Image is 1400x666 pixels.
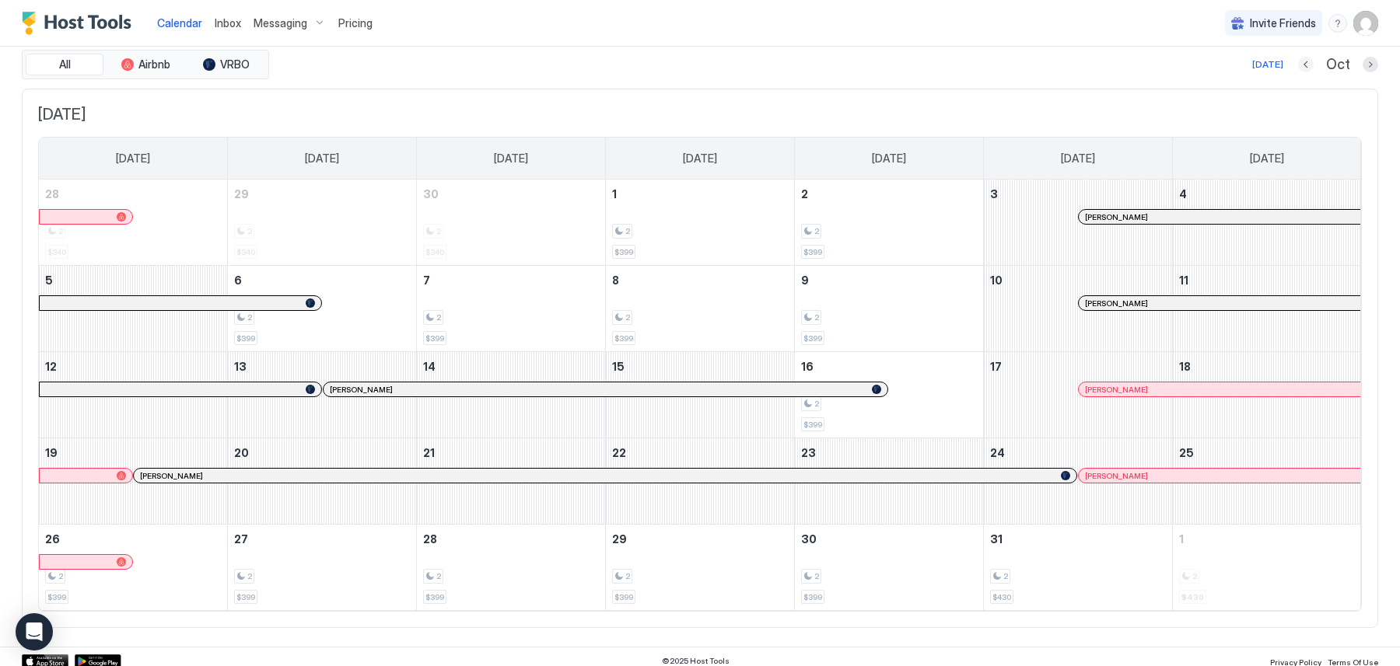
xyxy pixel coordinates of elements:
[215,16,241,30] span: Inbox
[1085,212,1148,222] span: [PERSON_NAME]
[801,360,814,373] span: 16
[236,333,255,343] span: $399
[289,138,355,180] a: Monday
[1085,385,1354,395] div: [PERSON_NAME]
[612,274,619,287] span: 8
[47,592,66,602] span: $399
[803,333,822,343] span: $399
[992,592,1011,602] span: $430
[228,438,416,467] a: October 20, 2025
[39,266,227,295] a: October 5, 2025
[330,385,393,395] span: [PERSON_NAME]
[187,54,265,75] button: VRBO
[45,532,60,546] span: 26
[247,312,252,323] span: 2
[234,532,248,546] span: 27
[1250,152,1284,166] span: [DATE]
[417,266,605,295] a: October 7, 2025
[990,446,1005,459] span: 24
[606,180,794,208] a: October 1, 2025
[1173,525,1361,553] a: November 1, 2025
[606,438,794,467] a: October 22, 2025
[983,266,1172,352] td: October 10, 2025
[612,532,627,546] span: 29
[39,525,228,611] td: October 26, 2025
[1173,266,1361,295] a: October 11, 2025
[1061,152,1095,166] span: [DATE]
[803,420,822,430] span: $399
[612,360,625,373] span: 15
[305,152,339,166] span: [DATE]
[215,15,241,31] a: Inbox
[100,138,166,180] a: Sunday
[801,446,816,459] span: 23
[157,15,202,31] a: Calendar
[234,446,249,459] span: 20
[625,312,630,323] span: 2
[1250,55,1286,74] button: [DATE]
[234,187,249,200] span: 29
[494,152,528,166] span: [DATE]
[794,438,983,525] td: October 23, 2025
[436,571,441,581] span: 2
[794,266,983,352] td: October 9, 2025
[39,352,227,381] a: October 12, 2025
[417,525,605,553] a: October 28, 2025
[425,592,444,602] span: $399
[1234,138,1300,180] a: Saturday
[984,180,1172,208] a: October 3, 2025
[614,333,633,343] span: $399
[606,352,794,381] a: October 15, 2025
[814,312,819,323] span: 2
[983,180,1172,266] td: October 3, 2025
[990,360,1002,373] span: 17
[234,360,247,373] span: 13
[228,180,417,266] td: September 29, 2025
[606,525,794,553] a: October 29, 2025
[801,532,817,546] span: 30
[612,446,626,459] span: 22
[1085,212,1354,222] div: [PERSON_NAME]
[417,352,606,438] td: October 14, 2025
[1298,57,1314,72] button: Previous month
[795,525,983,553] a: October 30, 2025
[1045,138,1111,180] a: Friday
[228,352,417,438] td: October 13, 2025
[228,180,416,208] a: September 29, 2025
[39,180,227,208] a: September 28, 2025
[138,58,170,71] span: Airbnb
[417,180,606,266] td: September 30, 2025
[228,525,416,553] a: October 27, 2025
[606,180,795,266] td: October 1, 2025
[814,226,819,236] span: 2
[990,274,1003,287] span: 10
[417,525,606,611] td: October 28, 2025
[39,525,227,553] a: October 26, 2025
[26,54,103,75] button: All
[984,525,1172,553] a: October 31, 2025
[22,12,138,35] a: Host Tools Logo
[45,446,58,459] span: 19
[22,50,269,79] div: tab-group
[425,333,444,343] span: $399
[417,180,605,208] a: September 30, 2025
[606,352,795,438] td: October 15, 2025
[39,438,228,525] td: October 19, 2025
[417,438,606,525] td: October 21, 2025
[1172,266,1361,352] td: October 11, 2025
[1252,58,1283,71] div: [DATE]
[338,16,373,30] span: Pricing
[436,312,441,323] span: 2
[107,54,184,75] button: Airbnb
[667,138,733,180] a: Wednesday
[228,266,417,352] td: October 6, 2025
[794,180,983,266] td: October 2, 2025
[614,592,633,602] span: $399
[423,274,430,287] span: 7
[38,105,1362,124] span: [DATE]
[39,180,228,266] td: September 28, 2025
[801,274,809,287] span: 9
[625,226,630,236] span: 2
[1179,274,1188,287] span: 11
[614,247,633,257] span: $399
